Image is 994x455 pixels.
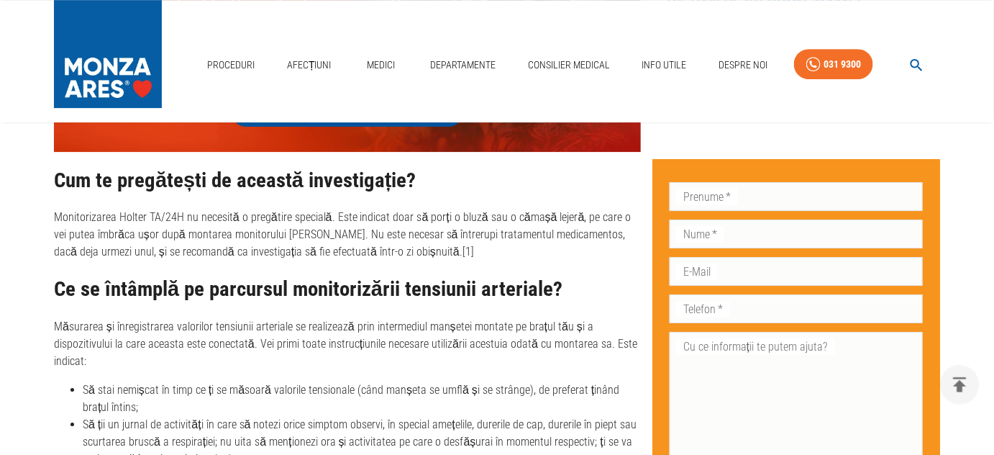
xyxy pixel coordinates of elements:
[824,55,861,73] div: 031 9300
[281,50,337,80] a: Afecțiuni
[201,50,260,80] a: Proceduri
[637,50,693,80] a: Info Utile
[54,318,641,370] p: Măsurarea și înregistrarea valorilor tensiunii arteriale se realizează prin intermediul manșetei ...
[83,382,641,416] li: Să stai nemișcat în timp ce ți se măsoară valorile tensionale (când manșeta se umflă și se strâng...
[794,49,873,80] a: 031 9300
[940,365,980,405] button: delete
[54,169,641,192] h2: Cum te pregătești de această investigație?
[54,278,641,301] h2: Ce se întâmplă pe parcursul monitorizării tensiunii arteriale?
[424,50,501,80] a: Departamente
[713,50,773,80] a: Despre Noi
[54,209,641,261] p: Monitorizarea Holter TA/24H nu necesită o pregătire specială. Este indicat doar să porți o bluză ...
[357,50,403,80] a: Medici
[522,50,616,80] a: Consilier Medical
